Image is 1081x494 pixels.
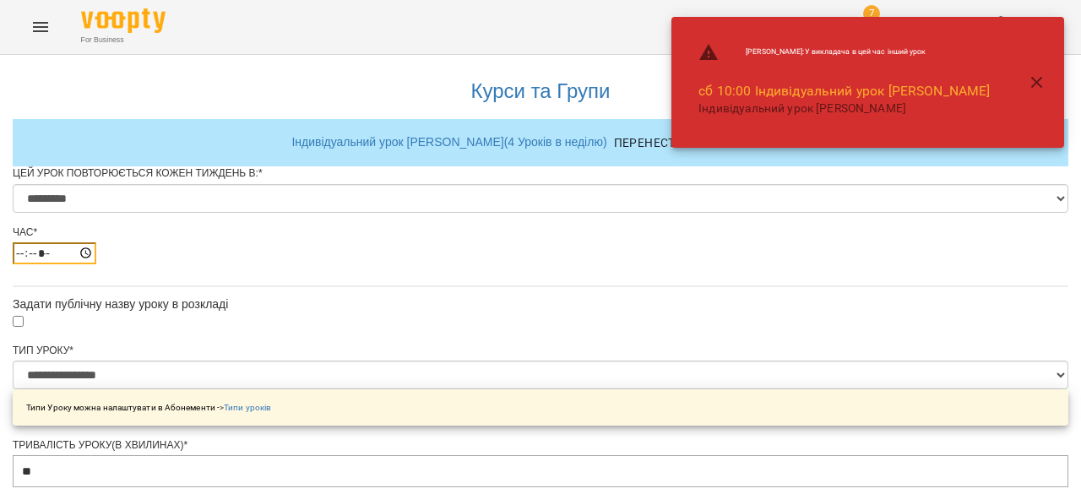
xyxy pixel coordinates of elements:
img: Voopty Logo [81,8,166,33]
p: Типи Уроку можна налаштувати в Абонементи -> [26,401,271,414]
div: Тип Уроку [13,344,1068,358]
div: Час [13,225,1068,240]
span: For Business [81,35,166,46]
p: Індивідуальний урок [PERSON_NAME] [698,100,990,117]
div: Цей урок повторюється кожен тиждень в: [13,166,1068,181]
a: Типи уроків [224,403,271,412]
li: [PERSON_NAME] : У викладача в цей час інший урок [685,35,1003,69]
span: 7 [863,5,880,22]
button: Menu [20,7,61,47]
a: Індивідуальний урок [PERSON_NAME] ( 4 Уроків в неділю ) [291,135,606,149]
div: Задати публічну назву уроку в розкладі [13,296,1068,312]
button: Перенести на інший курс [607,128,790,158]
span: Перенести на інший курс [614,133,783,153]
div: Тривалість уроку(в хвилинах) [13,438,1068,453]
a: сб 10:00 Індивідуальний урок [PERSON_NAME] [698,83,990,99]
h3: Курси та Групи [21,80,1060,102]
